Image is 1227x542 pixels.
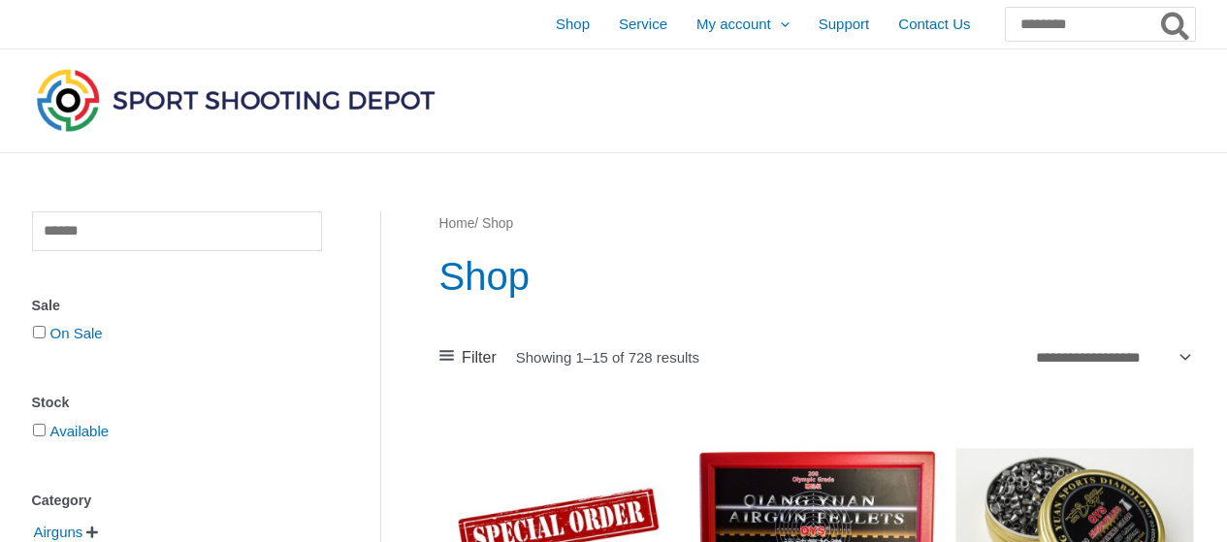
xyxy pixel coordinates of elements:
[439,343,497,372] a: Filter
[32,523,85,539] a: Airguns
[32,64,439,136] img: Sport Shooting Depot
[32,487,322,515] div: Category
[1157,8,1195,41] button: Search
[1029,342,1195,371] select: Shop order
[50,325,103,341] a: On Sale
[32,292,322,320] div: Sale
[86,526,98,539] span: 
[516,350,699,365] p: Showing 1–15 of 728 results
[439,249,1195,303] h1: Shop
[33,326,46,338] input: On Sale
[439,216,475,231] a: Home
[32,389,322,417] div: Stock
[33,424,46,436] input: Available
[50,423,110,439] a: Available
[462,343,497,372] span: Filter
[439,211,1195,237] nav: Breadcrumb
